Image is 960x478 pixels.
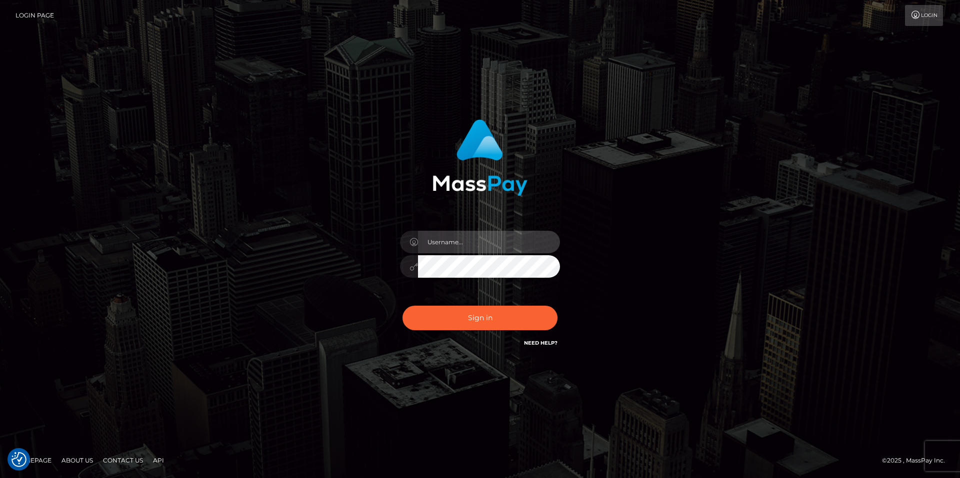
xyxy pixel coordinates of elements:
[418,231,560,253] input: Username...
[11,452,26,467] img: Revisit consent button
[11,452,26,467] button: Consent Preferences
[99,453,147,468] a: Contact Us
[149,453,168,468] a: API
[432,119,527,196] img: MassPay Login
[524,340,557,346] a: Need Help?
[57,453,97,468] a: About Us
[882,455,952,466] div: © 2025 , MassPay Inc.
[11,453,55,468] a: Homepage
[15,5,54,26] a: Login Page
[905,5,943,26] a: Login
[402,306,557,330] button: Sign in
